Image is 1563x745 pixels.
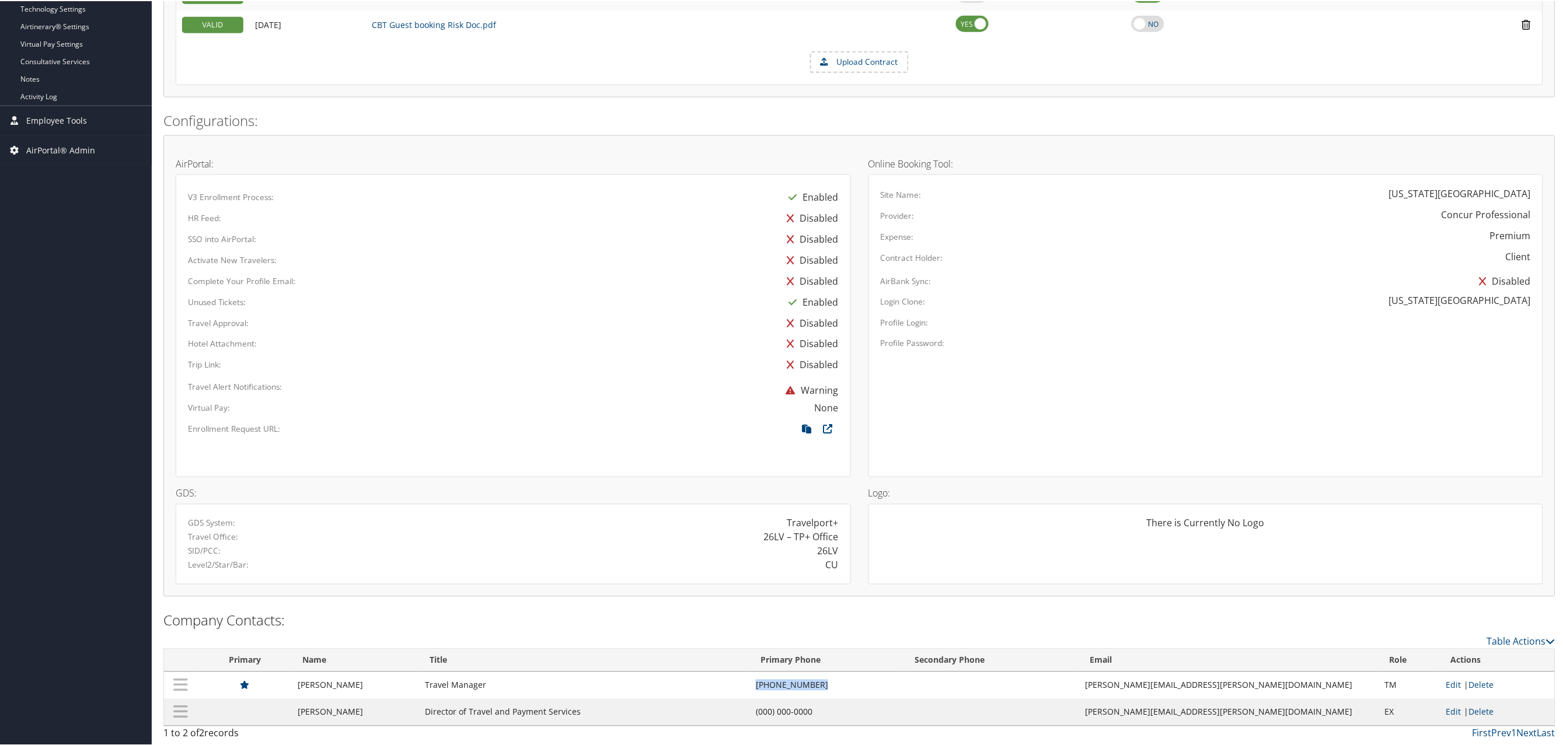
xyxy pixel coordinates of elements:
label: SID/PCC: [188,544,221,556]
th: Primary Phone [750,648,904,671]
a: First [1473,726,1492,739]
label: GDS System: [188,516,235,528]
label: AirBank Sync: [881,274,931,286]
h2: Company Contacts: [163,610,1555,629]
label: Login Clone: [881,295,926,306]
th: Title [420,648,751,671]
td: [PERSON_NAME] [292,671,420,698]
div: Travelport+ [787,515,839,529]
div: [US_STATE][GEOGRAPHIC_DATA] [1389,186,1531,200]
label: Complete Your Profile Email: [188,274,295,286]
div: Disabled [781,207,839,228]
label: Travel Office: [188,530,238,542]
i: Remove Contract [1516,18,1537,30]
div: Disabled [1474,270,1531,291]
td: | [1440,698,1555,725]
h4: Online Booking Tool: [868,158,1544,167]
label: V3 Enrollment Process: [188,190,274,202]
label: Provider: [881,209,915,221]
label: Enrollment Request URL: [188,422,280,434]
label: Profile Password: [881,337,945,348]
label: Level2/Star/Bar: [188,558,249,570]
label: Profile Login: [881,316,929,327]
label: HR Feed: [188,211,221,223]
td: [PERSON_NAME] [292,698,420,725]
td: [PHONE_NUMBER] [750,671,904,698]
th: Name [292,648,420,671]
label: Trip Link: [188,358,221,370]
label: Site Name: [881,188,922,200]
label: Upload Contract [811,51,908,71]
label: Hotel Attachment: [188,337,257,349]
h2: Configurations: [163,110,1555,130]
th: Email [1080,648,1379,671]
div: 26LV [818,543,839,557]
label: Activate New Travelers: [188,253,277,265]
div: CU [826,557,839,571]
div: Disabled [781,312,839,333]
a: Last [1537,726,1555,739]
span: [DATE] [255,18,281,29]
div: Disabled [781,333,839,354]
div: 1 to 2 of records [163,725,498,745]
span: Warning [780,383,839,396]
td: [PERSON_NAME][EMAIL_ADDRESS][PERSON_NAME][DOMAIN_NAME] [1080,698,1379,725]
label: Expense: [881,230,914,242]
a: Prev [1492,726,1512,739]
th: Role [1379,648,1440,671]
h4: Logo: [868,488,1544,497]
th: Primary [198,648,292,671]
div: Concur Professional [1442,207,1531,221]
label: SSO into AirPortal: [188,232,256,244]
th: Secondary Phone [904,648,1079,671]
div: [US_STATE][GEOGRAPHIC_DATA] [1389,292,1531,306]
label: Travel Alert Notifications: [188,380,282,392]
label: Contract Holder: [881,251,943,263]
a: Delete [1469,705,1494,716]
td: Director of Travel and Payment Services [420,698,751,725]
div: VALID [182,16,243,32]
div: Disabled [781,270,839,291]
a: CBT Guest booking Risk Doc.pdf [372,18,496,29]
a: Edit [1446,678,1461,690]
div: Enabled [783,291,839,312]
td: [PERSON_NAME][EMAIL_ADDRESS][PERSON_NAME][DOMAIN_NAME] [1080,671,1379,698]
div: None [815,400,839,414]
div: Add/Edit Date [255,19,360,29]
th: Actions [1440,648,1555,671]
div: 26LV – TP+ Office [764,529,839,543]
a: Next [1517,726,1537,739]
div: Premium [1490,228,1531,242]
div: Client [1506,249,1531,263]
a: Delete [1469,678,1494,690]
div: Enabled [783,186,839,207]
td: Travel Manager [420,671,751,698]
h4: AirPortal: [176,158,851,167]
label: Virtual Pay: [188,401,230,413]
td: | [1440,671,1555,698]
a: 1 [1512,726,1517,739]
div: Disabled [781,228,839,249]
div: Disabled [781,249,839,270]
div: There is Currently No Logo [881,515,1531,538]
a: Edit [1446,705,1461,716]
span: 2 [199,726,204,739]
label: Unused Tickets: [188,295,246,307]
td: (000) 000-0000 [750,698,904,725]
a: Table Actions [1487,634,1555,647]
div: Disabled [781,354,839,375]
td: EX [1379,698,1440,725]
span: Employee Tools [26,105,87,134]
h4: GDS: [176,488,851,497]
span: AirPortal® Admin [26,135,95,164]
td: TM [1379,671,1440,698]
label: Travel Approval: [188,316,249,328]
